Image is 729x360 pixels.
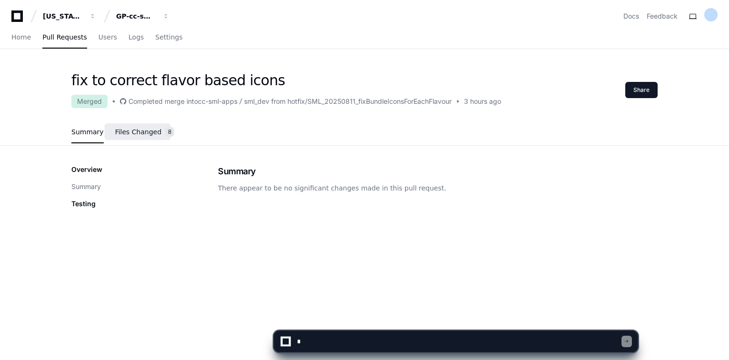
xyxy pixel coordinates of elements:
[42,27,87,49] a: Pull Requests
[11,27,31,49] a: Home
[116,11,157,21] div: GP-cc-sml-apps
[218,165,658,178] h1: Summary
[99,34,117,40] span: Users
[647,11,678,21] button: Feedback
[42,34,87,40] span: Pull Requests
[112,8,173,25] button: GP-cc-sml-apps
[464,97,501,106] span: 3 hours ago
[71,199,96,209] p: Testing
[128,27,144,49] a: Logs
[71,165,102,174] p: Overview
[11,34,31,40] span: Home
[115,129,162,135] span: Files Changed
[128,97,198,106] div: Completed merge into
[155,34,182,40] span: Settings
[71,129,104,135] span: Summary
[623,11,639,21] a: Docs
[43,11,84,21] div: [US_STATE] Pacific
[71,72,501,89] h1: fix to correct flavor based icons
[218,183,658,194] p: There appear to be no significant changes made in this pull request.
[244,97,452,106] div: sml_dev from hotfix/SML_20250811_fixBundleIconsForEachFlavour
[625,82,658,98] button: Share
[99,27,117,49] a: Users
[198,97,237,106] div: cc-sml-apps
[39,8,100,25] button: [US_STATE] Pacific
[128,34,144,40] span: Logs
[155,27,182,49] a: Settings
[71,95,108,108] div: Merged
[71,182,101,191] button: Summary
[165,127,174,137] span: 8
